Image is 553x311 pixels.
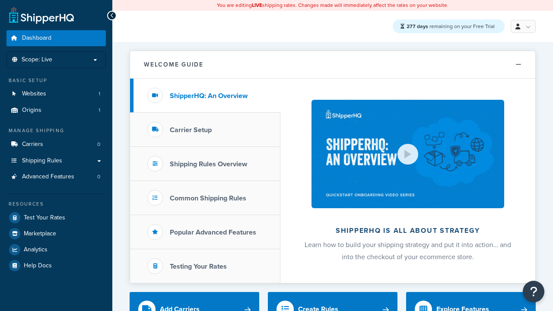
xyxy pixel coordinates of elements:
[170,263,227,270] h3: Testing Your Rates
[97,141,100,148] span: 0
[22,107,41,114] span: Origins
[6,136,106,152] li: Carriers
[22,35,51,42] span: Dashboard
[6,86,106,102] a: Websites1
[24,262,52,270] span: Help Docs
[305,240,511,262] span: Learn how to build your shipping strategy and put it into action… and into the checkout of your e...
[6,258,106,273] a: Help Docs
[6,200,106,208] div: Resources
[252,1,262,9] b: LIVE
[170,126,212,134] h3: Carrier Setup
[407,22,428,30] strong: 277 days
[170,92,248,100] h3: ShipperHQ: An Overview
[99,90,100,98] span: 1
[144,61,203,68] h2: Welcome Guide
[6,169,106,185] li: Advanced Features
[99,107,100,114] span: 1
[24,246,48,254] span: Analytics
[6,102,106,118] a: Origins1
[24,214,65,222] span: Test Your Rates
[303,227,512,235] h2: ShipperHQ is all about strategy
[22,173,74,181] span: Advanced Features
[22,90,46,98] span: Websites
[22,56,52,63] span: Scope: Live
[22,157,62,165] span: Shipping Rules
[170,228,256,236] h3: Popular Advanced Features
[6,86,106,102] li: Websites
[6,30,106,46] a: Dashboard
[97,173,100,181] span: 0
[130,51,535,79] button: Welcome Guide
[311,100,504,208] img: ShipperHQ is all about strategy
[6,242,106,257] a: Analytics
[6,136,106,152] a: Carriers0
[22,141,43,148] span: Carriers
[24,230,56,238] span: Marketplace
[6,102,106,118] li: Origins
[407,22,495,30] span: remaining on your Free Trial
[6,226,106,241] a: Marketplace
[170,194,246,202] h3: Common Shipping Rules
[6,210,106,225] a: Test Your Rates
[6,153,106,169] a: Shipping Rules
[6,169,106,185] a: Advanced Features0
[6,77,106,84] div: Basic Setup
[6,127,106,134] div: Manage Shipping
[523,281,544,302] button: Open Resource Center
[170,160,247,168] h3: Shipping Rules Overview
